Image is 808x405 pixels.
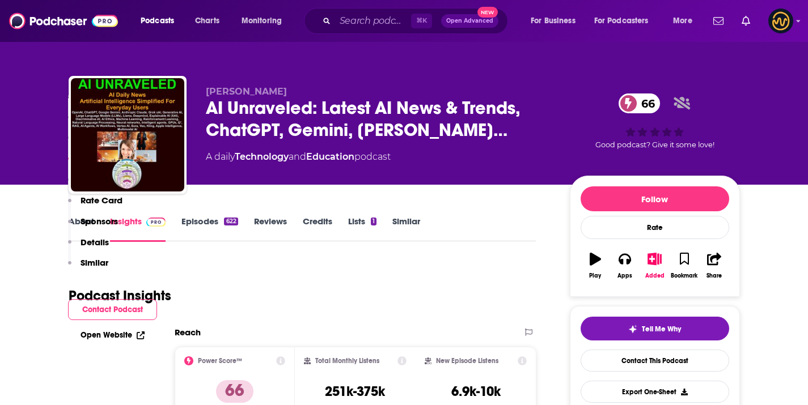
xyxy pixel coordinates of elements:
[234,12,297,30] button: open menu
[671,272,697,279] div: Bookmark
[587,12,665,30] button: open menu
[392,216,420,242] a: Similar
[768,8,793,33] img: User Profile
[707,272,722,279] div: Share
[628,325,637,334] img: tell me why sparkle
[523,12,590,30] button: open menu
[71,78,184,191] img: AI Unraveled: Latest AI News & Trends, ChatGPT, Gemini, DeepSeek, Gen AI, LLMs, AI Ethics & Bias
[206,86,287,97] span: [PERSON_NAME]
[348,216,376,242] a: Lists1
[594,13,649,29] span: For Podcasters
[9,10,118,32] img: Podchaser - Follow, Share and Rate Podcasts
[619,93,661,113] a: 66
[68,216,118,237] button: Sponsors
[768,8,793,33] button: Show profile menu
[531,13,576,29] span: For Business
[581,245,610,286] button: Play
[768,8,793,33] span: Logged in as LowerStreet
[581,216,729,239] div: Rate
[411,14,432,28] span: ⌘ K
[175,327,201,338] h2: Reach
[570,86,740,156] div: 66Good podcast? Give it some love!
[436,357,498,365] h2: New Episode Listens
[581,186,729,211] button: Follow
[254,216,287,242] a: Reviews
[610,245,640,286] button: Apps
[737,11,755,31] a: Show notifications dropdown
[198,357,242,365] h2: Power Score™
[181,216,238,242] a: Episodes622
[68,257,108,278] button: Similar
[68,299,157,320] button: Contact Podcast
[371,218,376,225] div: 1
[595,140,714,149] span: Good podcast? Give it some love!
[206,150,391,164] div: A daily podcast
[640,245,669,286] button: Added
[589,272,601,279] div: Play
[642,325,681,334] span: Tell Me Why
[630,93,661,113] span: 66
[216,380,253,403] p: 66
[81,330,145,340] a: Open Website
[306,151,354,162] a: Education
[81,237,109,248] p: Details
[645,272,665,279] div: Added
[242,13,282,29] span: Monitoring
[699,245,729,286] button: Share
[133,12,189,30] button: open menu
[81,257,108,268] p: Similar
[141,13,174,29] span: Podcasts
[81,216,118,227] p: Sponsors
[665,12,707,30] button: open menu
[451,383,501,400] h3: 6.9k-10k
[670,245,699,286] button: Bookmark
[303,216,332,242] a: Credits
[315,8,519,34] div: Search podcasts, credits, & more...
[673,13,692,29] span: More
[581,349,729,372] a: Contact This Podcast
[335,12,411,30] input: Search podcasts, credits, & more...
[68,237,109,258] button: Details
[477,7,498,18] span: New
[235,151,289,162] a: Technology
[195,13,219,29] span: Charts
[446,18,493,24] span: Open Advanced
[315,357,379,365] h2: Total Monthly Listens
[188,12,226,30] a: Charts
[709,11,728,31] a: Show notifications dropdown
[581,317,729,340] button: tell me why sparkleTell Me Why
[441,14,498,28] button: Open AdvancedNew
[289,151,306,162] span: and
[325,383,385,400] h3: 251k-375k
[224,218,238,225] div: 622
[581,381,729,403] button: Export One-Sheet
[617,272,632,279] div: Apps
